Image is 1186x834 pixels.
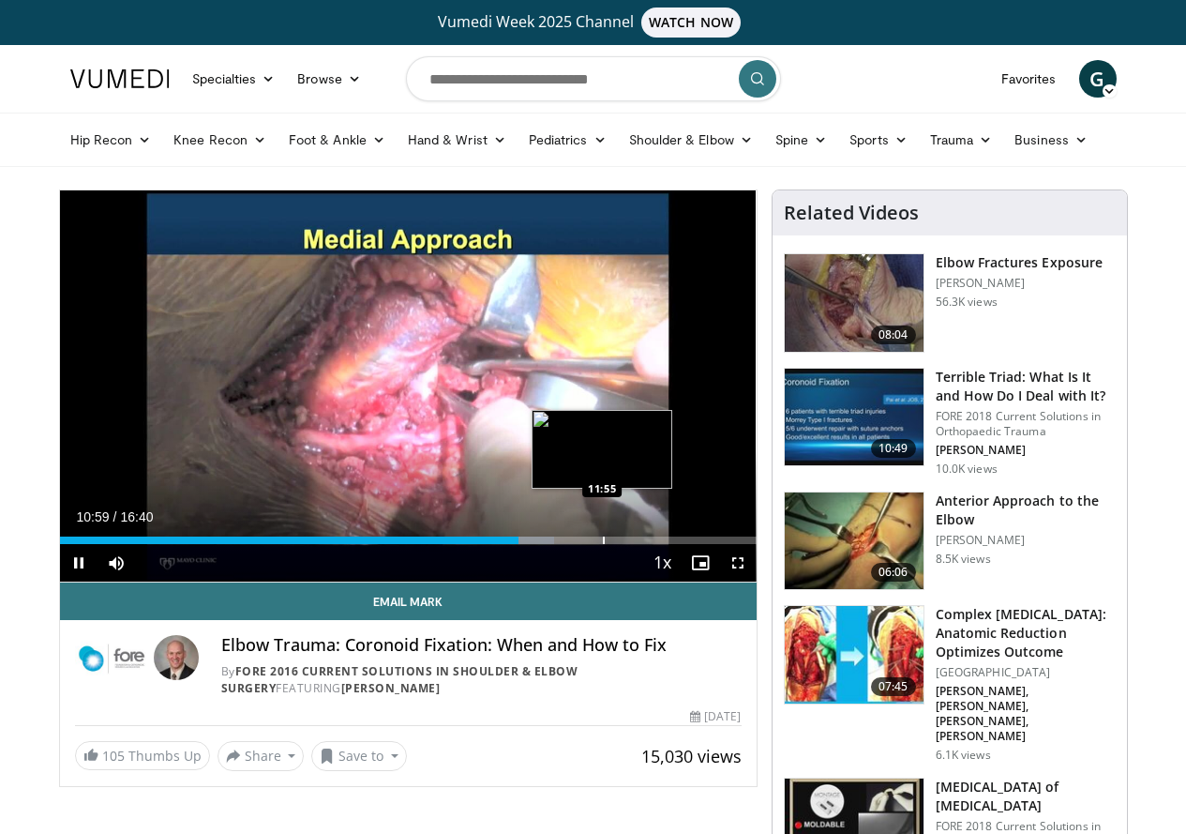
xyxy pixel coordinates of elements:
[936,533,1116,548] p: [PERSON_NAME]
[73,8,1114,38] a: Vumedi Week 2025 ChannelWATCH NOW
[784,492,1116,591] a: 06:06 Anterior Approach to the Elbow [PERSON_NAME] 8.5K views
[936,492,1116,529] h3: Anterior Approach to the Elbow
[936,368,1116,405] h3: Terrible Triad: What Is It and How Do I Deal with It?
[919,121,1004,159] a: Trauma
[286,60,372,98] a: Browse
[936,778,1116,815] h3: [MEDICAL_DATA] of [MEDICAL_DATA]
[1079,60,1117,98] a: G
[936,552,991,567] p: 8.5K views
[218,741,305,771] button: Share
[278,121,397,159] a: Foot & Ankle
[764,121,838,159] a: Spine
[518,121,618,159] a: Pediatrics
[871,326,916,344] span: 08:04
[532,410,672,489] img: image.jpeg
[162,121,278,159] a: Knee Recon
[98,544,135,582] button: Mute
[311,741,407,771] button: Save to
[936,253,1103,272] h3: Elbow Fractures Exposure
[785,606,923,704] img: 2702f100-84ae-4858-ad82-4993fb027fcd.150x105_q85_crop-smart_upscale.jpg
[102,747,125,765] span: 105
[785,369,923,466] img: 87bfdc82-efac-4e11-adae-ebe37a6867b8.150x105_q85_crop-smart_upscale.jpg
[990,60,1068,98] a: Favorites
[936,748,991,763] p: 6.1K views
[60,544,98,582] button: Pause
[936,409,1116,439] p: FORE 2018 Current Solutions in Orthopaedic Trauma
[1003,121,1099,159] a: Business
[690,708,741,725] div: [DATE]
[70,69,170,88] img: VuMedi Logo
[682,544,719,582] button: Enable picture-in-picture mode
[59,121,163,159] a: Hip Recon
[154,635,199,680] img: Avatar
[936,276,1103,291] p: [PERSON_NAME]
[181,60,287,98] a: Specialties
[60,583,757,620] a: Email Mark
[120,509,153,524] span: 16:40
[406,56,781,101] input: Search topics, interventions
[618,121,764,159] a: Shoulder & Elbow
[113,509,117,524] span: /
[936,462,998,477] p: 10.0K views
[871,439,916,458] span: 10:49
[785,493,923,590] img: eff5da32-19e7-4fe6-8ab8-6de1afb30909.150x105_q85_crop-smart_upscale.jpg
[936,295,998,310] p: 56.3K views
[644,544,682,582] button: Playback Rate
[838,121,919,159] a: Sports
[77,509,110,524] span: 10:59
[75,635,146,680] img: FORE 2016 Current Solutions in Shoulder & Elbow Surgery
[784,368,1116,477] a: 10:49 Terrible Triad: What Is It and How Do I Deal with It? FORE 2018 Current Solutions in Orthop...
[936,443,1116,458] p: [PERSON_NAME]
[784,253,1116,353] a: 08:04 Elbow Fractures Exposure [PERSON_NAME] 56.3K views
[936,684,1116,744] p: [PERSON_NAME], [PERSON_NAME], [PERSON_NAME], [PERSON_NAME]
[221,663,742,697] div: By FEATURING
[785,254,923,352] img: heCDP4pTuni5z6vX4xMDoxOjBrO-I4W8_11.150x105_q85_crop-smart_upscale.jpg
[936,665,1116,680] p: [GEOGRAPHIC_DATA]
[784,202,919,224] h4: Related Videos
[341,680,441,696] a: [PERSON_NAME]
[221,635,742,656] h4: Elbow Trauma: Coronoid Fixation: When and How to Fix
[641,8,741,38] span: WATCH NOW
[221,663,578,696] a: FORE 2016 Current Solutions in Shoulder & Elbow Surgery
[936,605,1116,661] h3: Complex [MEDICAL_DATA]: Anatomic Reduction Optimizes Outcome
[719,544,757,582] button: Fullscreen
[60,190,757,583] video-js: Video Player
[60,537,757,544] div: Progress Bar
[75,741,210,770] a: 105 Thumbs Up
[784,605,1116,763] a: 07:45 Complex [MEDICAL_DATA]: Anatomic Reduction Optimizes Outcome [GEOGRAPHIC_DATA] [PERSON_NAME...
[641,745,742,767] span: 15,030 views
[871,563,916,582] span: 06:06
[871,677,916,696] span: 07:45
[397,121,518,159] a: Hand & Wrist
